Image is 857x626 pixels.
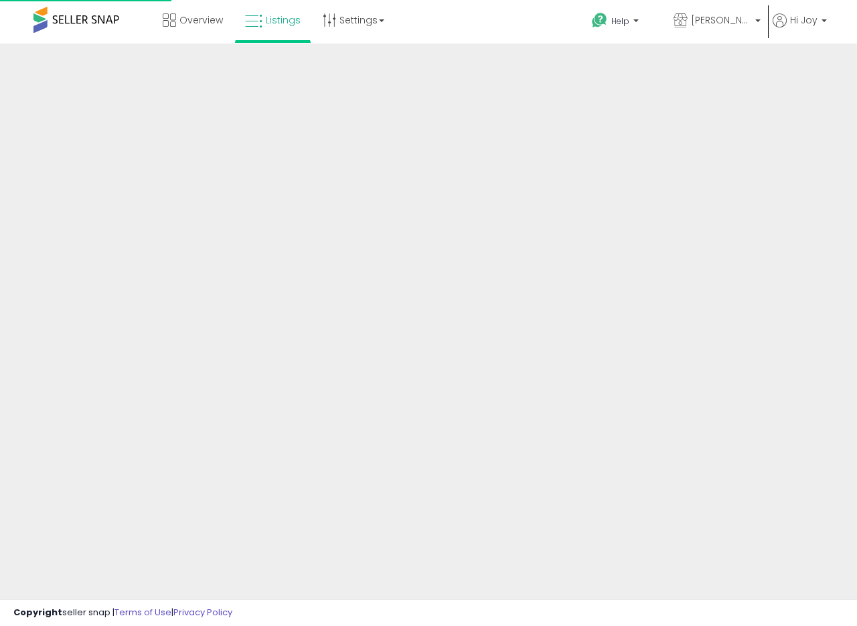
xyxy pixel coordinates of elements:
[179,13,223,27] span: Overview
[591,12,608,29] i: Get Help
[691,13,751,27] span: [PERSON_NAME] [GEOGRAPHIC_DATA]
[773,13,827,44] a: Hi Joy
[266,13,301,27] span: Listings
[790,13,817,27] span: Hi Joy
[611,15,629,27] span: Help
[581,2,661,44] a: Help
